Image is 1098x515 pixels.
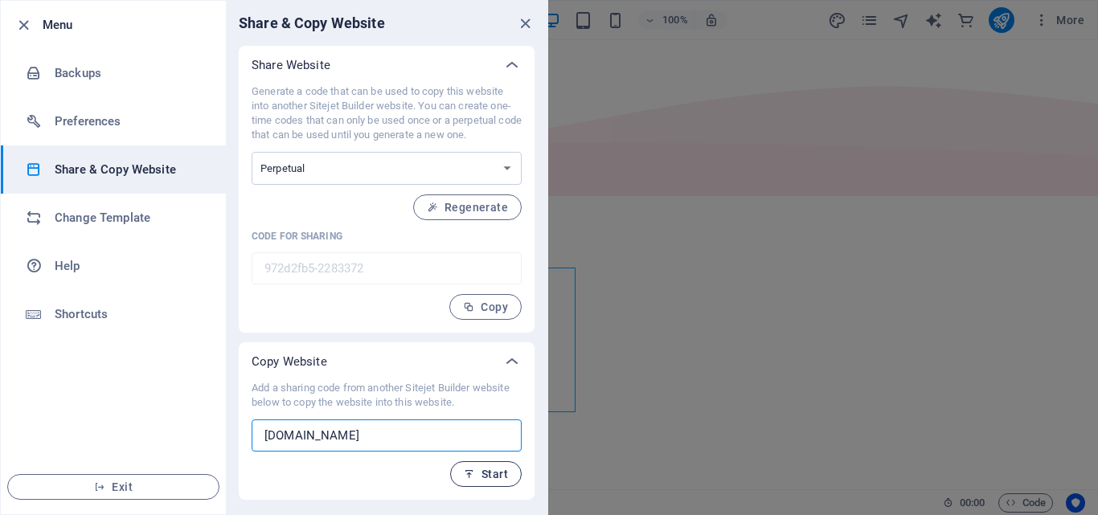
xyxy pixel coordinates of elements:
[450,461,522,487] button: Start
[7,474,219,500] button: Exit
[464,468,508,480] span: Start
[252,84,522,142] p: Generate a code that can be used to copy this website into another Sitejet Builder website. You c...
[239,46,535,84] div: Share Website
[1,242,226,290] a: Help
[515,14,535,33] button: close
[252,57,330,73] p: Share Website
[449,294,522,320] button: Copy
[239,342,535,381] div: Copy Website
[55,160,203,179] h6: Share & Copy Website
[252,230,522,243] p: Code for sharing
[463,300,508,313] span: Copy
[252,381,522,410] p: Add a sharing code from another Sitejet Builder website below to copy the website into this website.
[413,194,522,220] button: Regenerate
[55,112,203,131] h6: Preferences
[427,201,508,214] span: Regenerate
[6,6,113,20] a: Skip to main content
[239,14,385,33] h6: Share & Copy Website
[55,256,203,276] h6: Help
[252,354,327,370] p: Copy Website
[55,208,203,227] h6: Change Template
[21,480,206,493] span: Exit
[55,63,203,83] h6: Backups
[252,419,522,452] input: Add sharing code
[55,305,203,324] h6: Shortcuts
[43,15,213,35] h6: Menu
